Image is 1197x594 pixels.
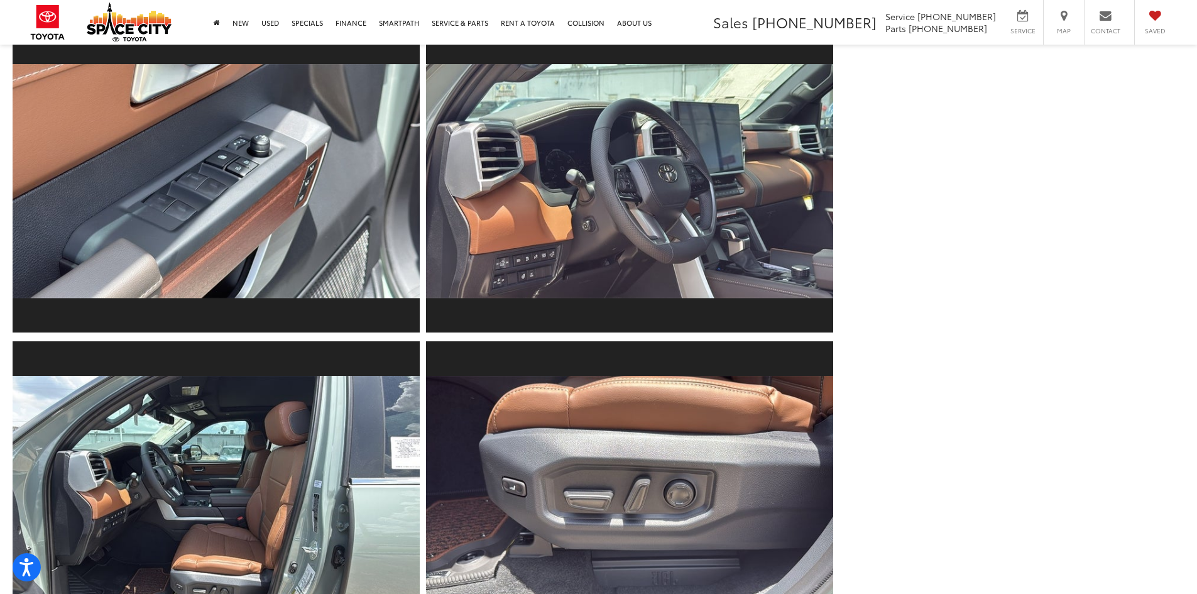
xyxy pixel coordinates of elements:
[752,12,877,32] span: [PHONE_NUMBER]
[885,22,906,35] span: Parts
[885,10,915,23] span: Service
[87,3,172,41] img: Space City Toyota
[1141,26,1169,35] span: Saved
[1091,26,1120,35] span: Contact
[9,64,424,298] img: 2025 Toyota Tundra Hybrid 1794 Edition
[426,28,833,334] a: Expand Photo 11
[422,64,837,298] img: 2025 Toyota Tundra Hybrid 1794 Edition
[909,22,987,35] span: [PHONE_NUMBER]
[713,12,748,32] span: Sales
[917,10,996,23] span: [PHONE_NUMBER]
[1050,26,1078,35] span: Map
[1008,26,1037,35] span: Service
[13,28,420,334] a: Expand Photo 10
